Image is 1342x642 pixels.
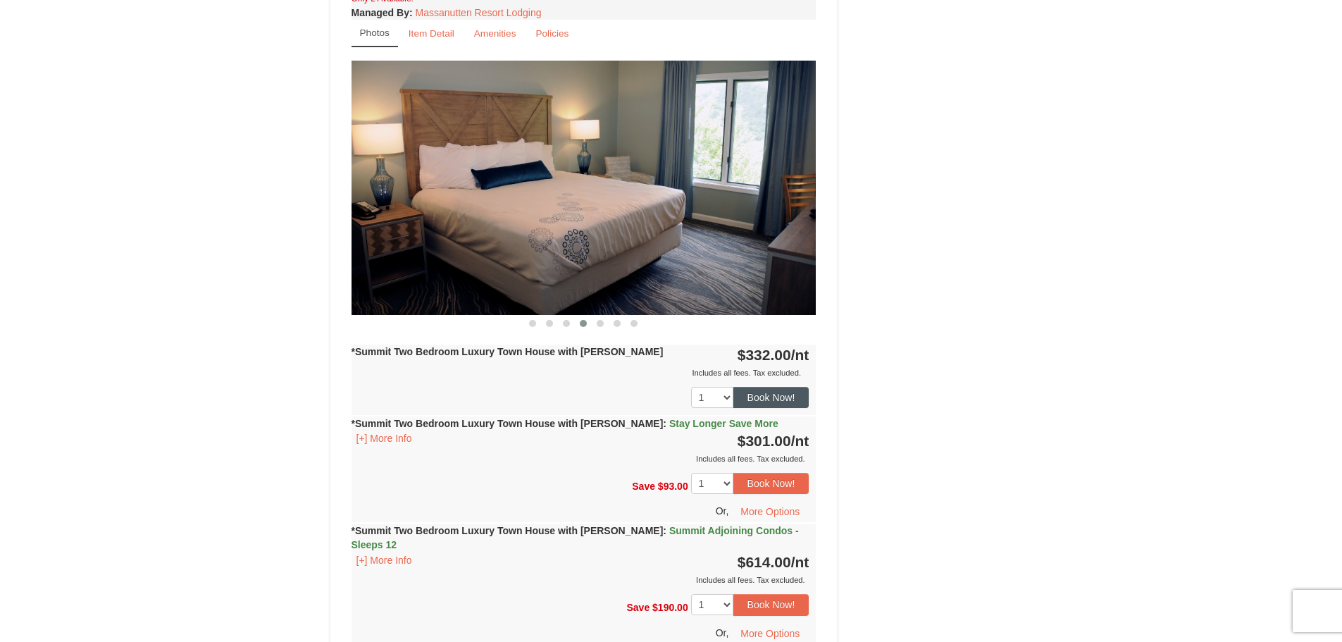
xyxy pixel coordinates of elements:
span: Or, [716,505,729,517]
button: Book Now! [733,473,809,494]
small: Item Detail [409,28,454,39]
strong: *Summit Two Bedroom Luxury Town House with [PERSON_NAME] [352,525,799,550]
div: Includes all fees. Tax excluded. [352,573,809,587]
a: Photos [352,20,398,47]
span: $614.00 [738,554,791,570]
strong: $332.00 [738,347,809,363]
small: Photos [360,27,390,38]
button: [+] More Info [352,431,417,446]
span: Or, [716,626,729,638]
strong: *Summit Two Bedroom Luxury Town House with [PERSON_NAME] [352,346,664,357]
a: Policies [526,20,578,47]
button: [+] More Info [352,553,417,568]
span: Summit Adjoining Condos - Sleeps 12 [352,525,799,550]
div: Includes all fees. Tax excluded. [352,366,809,380]
span: : [663,525,666,536]
span: Save [632,481,655,492]
span: $190.00 [652,602,688,613]
button: More Options [731,501,809,522]
span: Save [626,602,650,613]
a: Item Detail [399,20,464,47]
span: : [663,418,666,429]
a: Massanutten Resort Lodging [416,7,542,18]
span: $301.00 [738,433,791,449]
img: 18876286-104-e3bb2b46.png [352,61,816,315]
div: Includes all fees. Tax excluded. [352,452,809,466]
button: Book Now! [733,387,809,408]
button: Book Now! [733,594,809,615]
span: Stay Longer Save More [669,418,778,429]
span: $93.00 [658,481,688,492]
small: Amenities [474,28,516,39]
a: Amenities [465,20,526,47]
span: /nt [791,433,809,449]
span: /nt [791,554,809,570]
strong: : [352,7,413,18]
strong: *Summit Two Bedroom Luxury Town House with [PERSON_NAME] [352,418,778,429]
small: Policies [535,28,569,39]
span: Managed By [352,7,409,18]
span: /nt [791,347,809,363]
